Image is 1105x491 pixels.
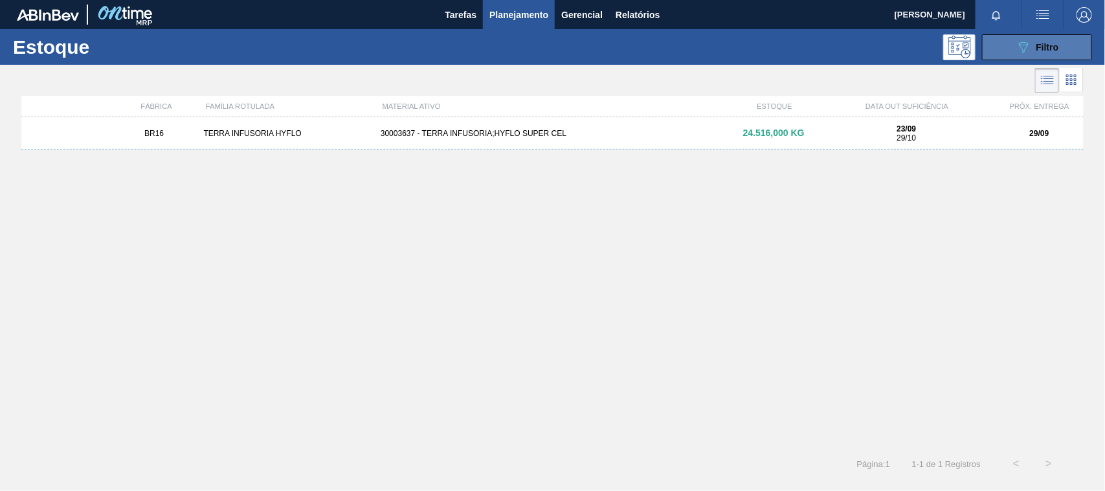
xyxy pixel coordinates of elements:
span: 24.516,000 KG [743,128,805,138]
div: PRÓX. ENTREGA [996,102,1084,110]
div: Pogramando: nenhum usuário selecionado [943,34,976,60]
div: ESTOQUE [730,102,818,110]
h1: Estoque [13,40,203,54]
span: BR16 [144,129,164,138]
div: Visão em Cards [1060,68,1084,93]
span: Tarefas [445,7,476,23]
span: Planejamento [489,7,548,23]
span: 29/10 [897,133,916,143]
span: Página : 1 [857,459,890,469]
span: Filtro [1036,42,1059,52]
div: FAMÍLIA ROTULADA [201,102,377,110]
span: Gerencial [561,7,603,23]
button: Filtro [982,34,1092,60]
img: Logout [1077,7,1092,23]
img: TNhmsLtSVTkK8tSr43FrP2fwEKptu5GPRR3wAAAABJRU5ErkJggg== [17,9,79,21]
div: MATERIAL ATIVO [377,102,731,110]
div: DATA OUT SUFICIÊNCIA [819,102,996,110]
strong: 23/09 [897,124,916,133]
button: Notificações [976,6,1017,24]
div: 30003637 - TERRA INFUSORIA;HYFLO SUPER CEL [375,129,730,138]
div: TERRA INFUSORIA HYFLO [198,129,375,138]
span: 1 - 1 de 1 Registros [910,459,981,469]
img: userActions [1035,7,1051,23]
div: Visão em Lista [1035,68,1060,93]
button: < [1000,448,1032,480]
span: Relatórios [616,7,660,23]
strong: 29/09 [1030,129,1049,138]
button: > [1032,448,1065,480]
div: FÁBRICA [112,102,200,110]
